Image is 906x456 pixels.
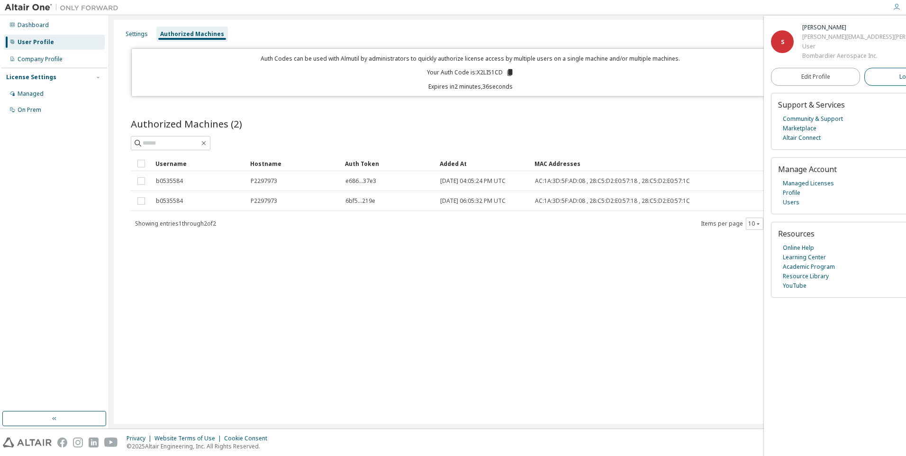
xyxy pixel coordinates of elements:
span: [DATE] 04:05:24 PM UTC [440,177,506,185]
span: Support & Services [778,100,845,110]
p: Expires in 2 minutes, 36 seconds [137,82,804,91]
a: Resource Library [783,272,829,281]
span: e686...37e3 [345,177,376,185]
span: P2297973 [251,197,277,205]
a: Marketplace [783,124,816,133]
div: Authorized Machines [160,30,224,38]
span: b0535584 [156,177,183,185]
span: Resources [778,228,815,239]
a: YouTube [783,281,806,291]
a: Academic Program [783,262,835,272]
span: Edit Profile [801,73,830,81]
p: Your Auth Code is: X2LI51CD [427,68,514,77]
a: Community & Support [783,114,843,124]
div: Cookie Consent [224,435,273,442]
img: altair_logo.svg [3,438,52,447]
p: Auth Codes can be used with Almutil by administrators to quickly authorize license access by mult... [137,55,804,63]
img: linkedin.svg [89,438,99,447]
span: AC:1A:3D:5F:AD:08 , 28:C5:D2:E0:57:18 , 28:C5:D2:E0:57:1C [535,197,690,205]
div: Managed [18,90,44,98]
div: Dashboard [18,21,49,29]
span: [DATE] 06:05:32 PM UTC [440,197,506,205]
a: Altair Connect [783,133,821,143]
div: Website Terms of Use [154,435,224,442]
img: youtube.svg [104,438,118,447]
span: Showing entries 1 through 2 of 2 [135,219,216,228]
img: Altair One [5,3,123,12]
div: Username [155,156,243,171]
span: AC:1A:3D:5F:AD:08 , 28:C5:D2:E0:57:18 , 28:C5:D2:E0:57:1C [535,177,690,185]
div: Auth Token [345,156,432,171]
div: MAC Addresses [535,156,785,171]
div: Settings [126,30,148,38]
span: S [781,38,784,46]
a: Users [783,198,799,207]
a: Managed Licenses [783,179,834,188]
div: License Settings [6,73,56,81]
a: Learning Center [783,253,826,262]
img: instagram.svg [73,438,83,447]
a: Profile [783,188,800,198]
span: b0535584 [156,197,183,205]
div: Added At [440,156,527,171]
a: Online Help [783,243,814,253]
div: On Prem [18,106,41,114]
span: Items per page [701,218,763,230]
div: Company Profile [18,55,63,63]
img: facebook.svg [57,438,67,447]
div: User Profile [18,38,54,46]
a: Edit Profile [771,68,860,86]
span: Manage Account [778,164,837,174]
div: Hostname [250,156,337,171]
p: © 2025 Altair Engineering, Inc. All Rights Reserved. [127,442,273,450]
span: P2297973 [251,177,277,185]
div: Privacy [127,435,154,442]
span: Authorized Machines (2) [131,117,242,130]
button: 10 [748,220,761,228]
span: 6bf5...219e [345,197,375,205]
